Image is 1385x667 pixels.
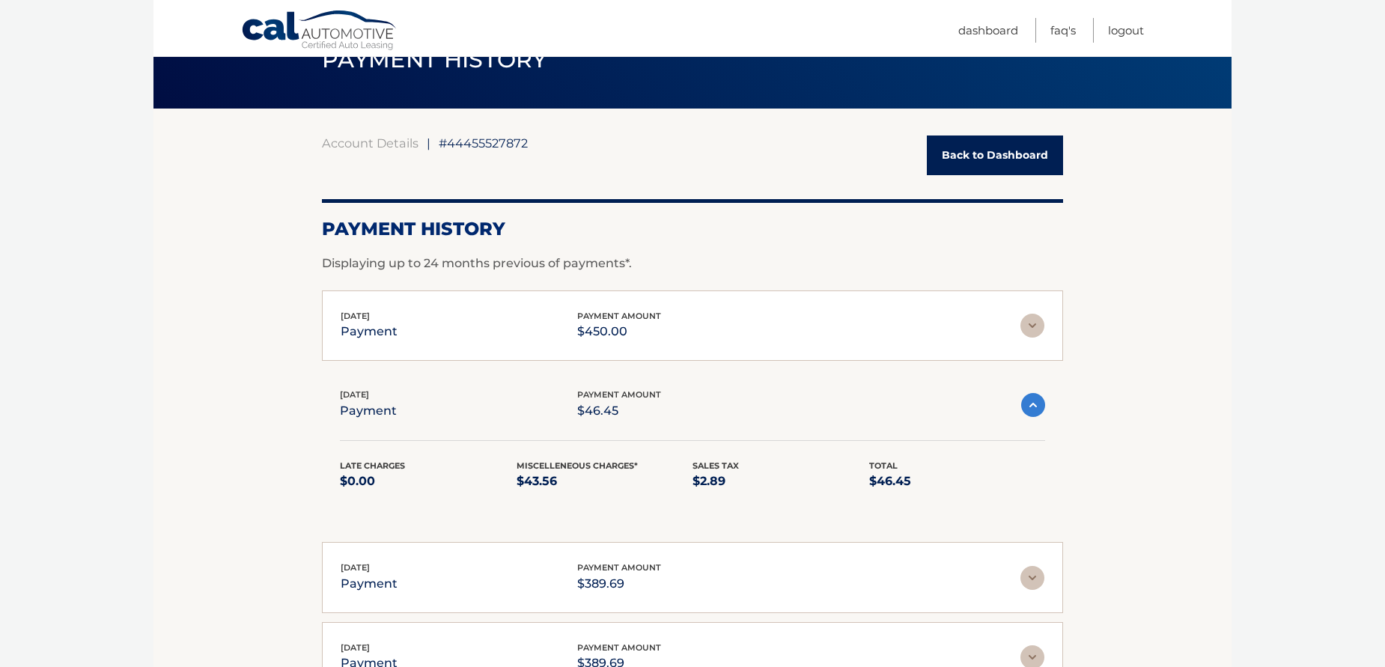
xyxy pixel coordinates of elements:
span: Total [869,460,898,471]
img: accordion-rest.svg [1020,314,1044,338]
span: | [427,135,430,150]
img: accordion-active.svg [1021,393,1045,417]
p: $450.00 [577,321,661,342]
span: Sales Tax [692,460,739,471]
a: Cal Automotive [241,10,398,53]
span: [DATE] [340,389,369,400]
p: $46.45 [577,400,661,421]
a: Logout [1108,18,1144,43]
p: $2.89 [692,471,869,492]
span: PAYMENT HISTORY [322,46,547,73]
span: payment amount [577,562,661,573]
p: payment [341,321,398,342]
p: $43.56 [517,471,693,492]
span: payment amount [577,642,661,653]
span: [DATE] [341,642,370,653]
img: accordion-rest.svg [1020,566,1044,590]
p: $46.45 [869,471,1046,492]
a: Back to Dashboard [927,135,1063,175]
p: payment [340,400,397,421]
span: payment amount [577,389,661,400]
span: Late Charges [340,460,405,471]
span: [DATE] [341,311,370,321]
a: Account Details [322,135,418,150]
p: payment [341,573,398,594]
p: Displaying up to 24 months previous of payments*. [322,255,1063,272]
h2: Payment History [322,218,1063,240]
p: $0.00 [340,471,517,492]
span: #44455527872 [439,135,528,150]
a: FAQ's [1050,18,1076,43]
span: Miscelleneous Charges* [517,460,638,471]
span: payment amount [577,311,661,321]
a: Dashboard [958,18,1018,43]
p: $389.69 [577,573,661,594]
span: [DATE] [341,562,370,573]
